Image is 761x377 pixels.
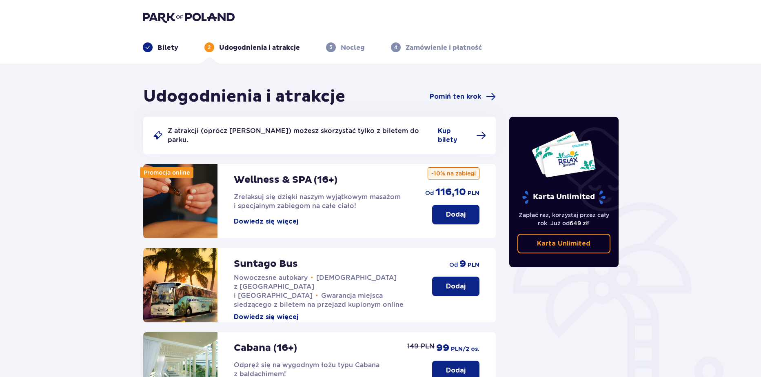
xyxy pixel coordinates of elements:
p: Zapłać raz, korzystaj przez cały rok. Już od ! [517,211,610,227]
p: Suntago Bus [234,258,298,270]
a: Pomiń ten krok [430,92,496,102]
p: 116,10 [435,186,466,198]
img: attraction [143,248,217,322]
span: • [311,274,313,282]
span: Nowoczesne autokary [234,274,308,282]
p: PLN /2 os. [451,345,479,353]
p: PLN [468,189,479,197]
p: Wellness & SPA (16+) [234,174,337,186]
span: 649 zł [570,220,588,226]
p: 4 [394,44,397,51]
p: 2 [208,44,211,51]
span: • [316,292,318,300]
button: Dodaj [432,205,479,224]
button: Dodaj [432,277,479,296]
p: Bilety [158,43,178,52]
p: 3 [329,44,332,51]
a: Kup bilety [438,126,486,144]
button: Dowiedz się więcej [234,217,298,226]
span: Zrelaksuj się dzięki naszym wyjątkowym masażom i specjalnym zabiegom na całe ciało! [234,193,401,210]
div: Promocja online [140,167,193,178]
p: 99 [436,342,449,354]
p: Dodaj [446,282,466,291]
span: Kup bilety [438,126,471,144]
img: attraction [143,164,217,238]
button: Dowiedz się więcej [234,313,298,322]
p: 149 PLN [407,342,435,351]
p: -10% na zabiegi [428,167,479,180]
p: Z atrakcji (oprócz [PERSON_NAME]) możesz skorzystać tylko z biletem do parku. [168,126,433,144]
p: Dodaj [446,210,466,219]
span: Pomiń ten krok [430,92,481,101]
a: Karta Unlimited [517,234,610,253]
p: Karta Unlimited [537,239,590,248]
p: Nocleg [341,43,365,52]
h1: Udogodnienia i atrakcje [143,86,345,107]
p: od [449,261,458,269]
p: Zamówienie i płatność [406,43,482,52]
p: Cabana (16+) [234,342,297,354]
span: [DEMOGRAPHIC_DATA] z [GEOGRAPHIC_DATA] i [GEOGRAPHIC_DATA] [234,274,397,299]
p: 9 [459,258,466,270]
p: Dodaj [446,366,466,375]
p: od [425,189,434,197]
p: Udogodnienia i atrakcje [219,43,300,52]
p: PLN [468,261,479,269]
p: Karta Unlimited [521,190,606,204]
img: Park of Poland logo [143,11,235,23]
